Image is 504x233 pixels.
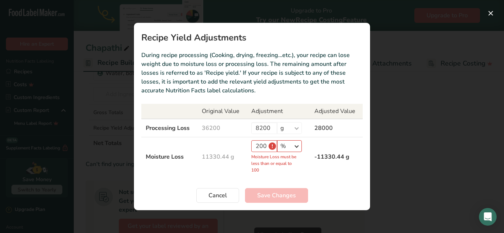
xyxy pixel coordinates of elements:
[141,119,197,137] td: Processing Loss
[479,208,497,226] div: Open Intercom Messenger
[310,119,363,137] td: 28000
[245,188,308,203] button: Save Changes
[141,137,197,177] td: Moisture Loss
[257,191,296,200] span: Save Changes
[196,188,239,203] button: Cancel
[141,33,363,42] h1: Recipe Yield Adjustments
[197,137,247,177] td: 11330.44 g
[310,137,363,177] td: -11330.44 g
[197,104,247,119] th: Original Value
[251,153,297,173] p: Moisture Loss must be less than or equal to 100
[310,104,363,119] th: Adjusted Value
[141,51,363,95] p: During recipe processing (Cooking, drying, freezing…etc.), your recipe can lose weight due to moi...
[197,119,247,137] td: 36200
[208,191,227,200] span: Cancel
[247,104,310,119] th: Adjustment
